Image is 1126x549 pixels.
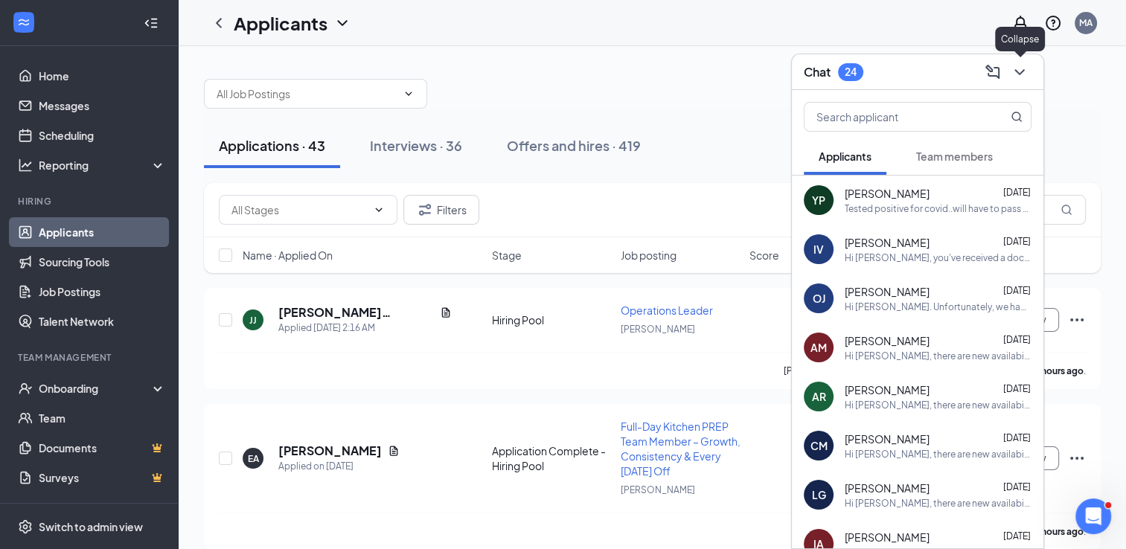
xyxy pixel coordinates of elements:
[845,235,930,250] span: [PERSON_NAME]
[373,204,385,216] svg: ChevronDown
[1011,14,1029,32] svg: Notifications
[39,433,166,463] a: DocumentsCrown
[819,150,871,163] span: Applicants
[1029,526,1084,537] b: 20 hours ago
[1061,204,1072,216] svg: MagnifyingGlass
[1003,334,1031,345] span: [DATE]
[217,86,397,102] input: All Job Postings
[621,248,676,263] span: Job posting
[39,306,166,336] a: Talent Network
[39,381,153,396] div: Onboarding
[1003,236,1031,247] span: [DATE]
[984,63,1002,81] svg: ComposeMessage
[39,277,166,306] a: Job Postings
[813,242,824,257] div: IV
[995,27,1045,51] div: Collapse
[812,487,826,502] div: LG
[813,291,825,306] div: OJ
[621,304,713,317] span: Operations Leader
[278,304,434,321] h5: [PERSON_NAME] [PERSON_NAME]
[370,136,462,155] div: Interviews · 36
[18,351,163,364] div: Team Management
[621,324,695,335] span: [PERSON_NAME]
[249,314,257,327] div: JJ
[16,15,31,30] svg: WorkstreamLogo
[507,136,641,155] div: Offers and hires · 419
[39,217,166,247] a: Applicants
[278,443,382,459] h5: [PERSON_NAME]
[845,399,1031,411] div: Hi [PERSON_NAME], there are new availabilities for an interview. This is a reminder to schedule y...
[845,301,1031,313] div: Hi [PERSON_NAME]. Unfortunately, we had to reschedule your interview with [DEMOGRAPHIC_DATA]-fil-...
[784,365,1086,377] p: [PERSON_NAME] [PERSON_NAME] has applied more than .
[621,484,695,495] span: [PERSON_NAME]
[845,530,930,545] span: [PERSON_NAME]
[804,64,831,80] h3: Chat
[916,150,993,163] span: Team members
[416,201,434,219] svg: Filter
[440,306,452,318] svg: Document
[845,65,857,78] div: 24
[1003,432,1031,443] span: [DATE]
[39,519,143,534] div: Switch to admin view
[812,389,826,404] div: AR
[1068,311,1086,329] svg: Ellipses
[1003,481,1031,492] span: [DATE]
[749,248,779,263] span: Score
[804,103,981,131] input: Search applicant
[845,333,930,348] span: [PERSON_NAME]
[333,14,351,32] svg: ChevronDown
[810,340,827,355] div: AM
[1003,285,1031,296] span: [DATE]
[248,452,259,465] div: EA
[845,497,1031,510] div: Hi [PERSON_NAME], there are new availabilities for an interview. This is a reminder to schedule y...
[243,248,333,263] span: Name · Applied On
[845,481,930,495] span: [PERSON_NAME]
[845,202,1031,215] div: Tested positive for covid..will have to pass Thank you
[234,10,327,36] h1: Applicants
[1075,498,1111,534] iframe: Intercom live chat
[810,438,828,453] div: CM
[981,60,1005,84] button: ComposeMessage
[1003,187,1031,198] span: [DATE]
[39,91,166,121] a: Messages
[39,403,166,433] a: Team
[39,158,167,173] div: Reporting
[1079,16,1093,29] div: MA
[1003,530,1031,542] span: [DATE]
[1011,111,1023,123] svg: MagnifyingGlass
[18,158,33,173] svg: Analysis
[403,195,479,225] button: Filter Filters
[1068,449,1086,467] svg: Ellipses
[845,251,1031,264] div: Hi [PERSON_NAME], you've received a document signature request from [DEMOGRAPHIC_DATA]-fil-A for ...
[845,186,930,201] span: [PERSON_NAME]
[1003,383,1031,394] span: [DATE]
[388,445,400,457] svg: Document
[39,463,166,492] a: SurveysCrown
[39,121,166,150] a: Scheduling
[492,443,612,473] div: Application Complete - Hiring Pool
[845,382,930,397] span: [PERSON_NAME]
[621,420,740,478] span: Full-Day Kitchen PREP Team Member – Growth, Consistency & Every [DATE] Off
[18,195,163,208] div: Hiring
[278,321,452,335] div: Applied [DATE] 2:16 AM
[39,247,166,277] a: Sourcing Tools
[39,61,166,91] a: Home
[845,350,1031,362] div: Hi [PERSON_NAME], there are new availabilities for an interview. This is a reminder to schedule y...
[492,248,522,263] span: Stage
[403,88,415,100] svg: ChevronDown
[1008,60,1031,84] button: ChevronDown
[18,519,33,534] svg: Settings
[845,448,1031,460] div: Hi [PERSON_NAME], there are new availabilities for an interview. This is a reminder to schedule y...
[18,381,33,396] svg: UserCheck
[1029,365,1084,376] b: 13 hours ago
[219,136,325,155] div: Applications · 43
[492,312,612,327] div: Hiring Pool
[278,459,400,474] div: Applied on [DATE]
[845,284,930,299] span: [PERSON_NAME]
[1011,63,1029,81] svg: ChevronDown
[231,202,367,218] input: All Stages
[210,14,228,32] svg: ChevronLeft
[845,431,930,446] span: [PERSON_NAME]
[1044,14,1062,32] svg: QuestionInfo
